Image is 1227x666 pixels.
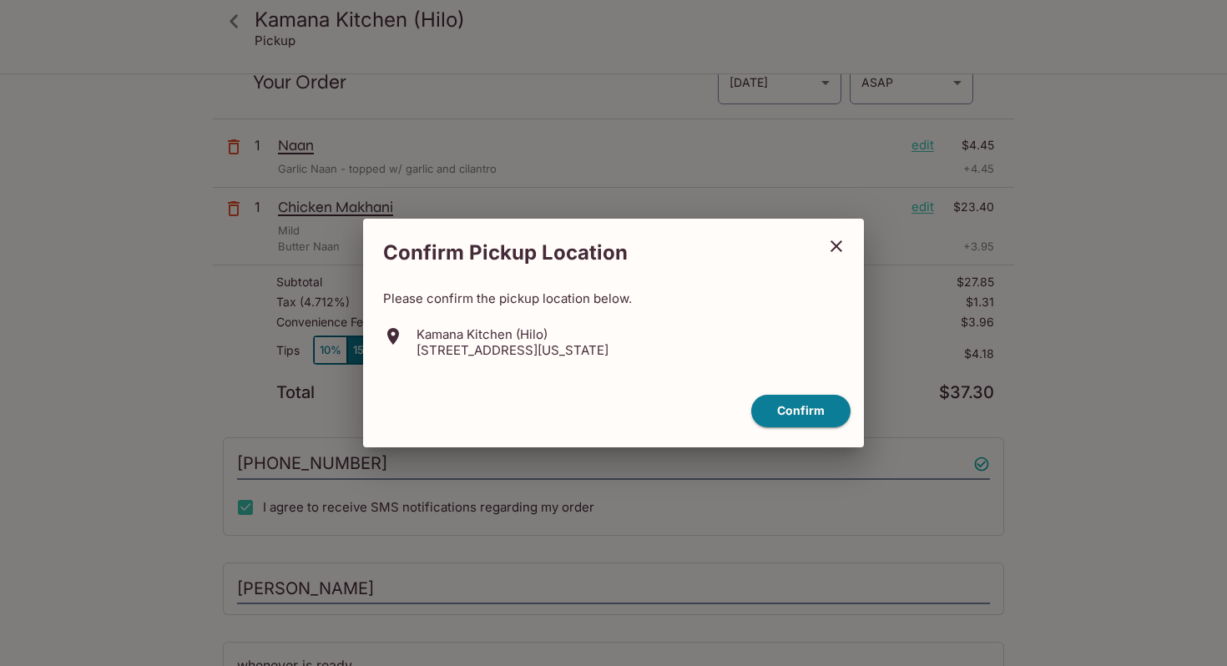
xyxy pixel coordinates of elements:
[363,232,815,274] h2: Confirm Pickup Location
[417,326,608,342] p: Kamana Kitchen (Hilo)
[417,342,608,358] p: [STREET_ADDRESS][US_STATE]
[383,290,844,306] p: Please confirm the pickup location below.
[751,395,851,427] button: confirm
[815,225,857,267] button: close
